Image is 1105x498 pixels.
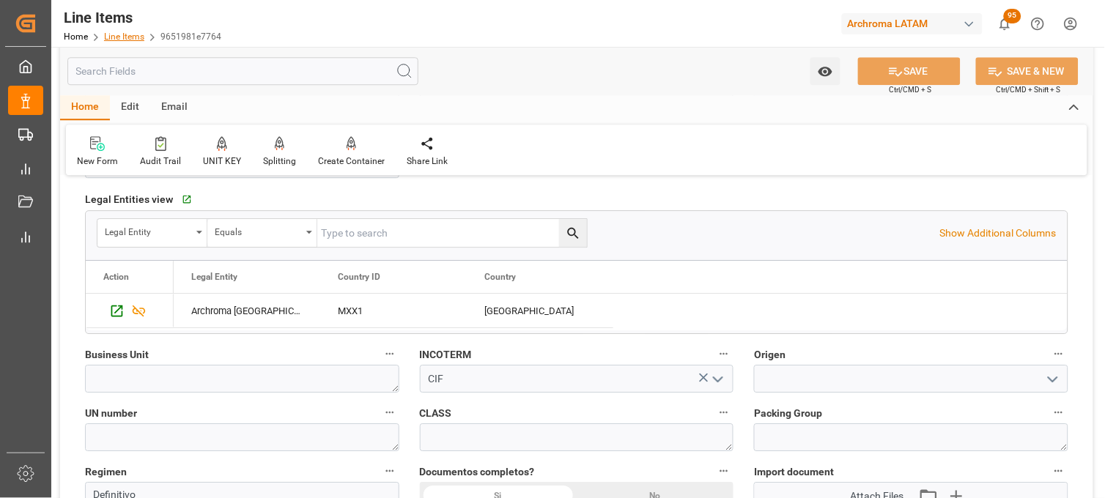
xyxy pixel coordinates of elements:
[380,344,399,363] button: Business Unit
[174,294,613,328] div: Press SPACE to select this row.
[1049,403,1068,422] button: Packing Group
[754,406,822,421] span: Packing Group
[420,464,535,480] span: Documentos completos?
[203,155,241,168] div: UNIT KEY
[940,226,1057,241] p: Show Additional Columns
[380,461,399,480] button: Regimen
[754,347,786,363] span: Origen
[77,155,118,168] div: New Form
[706,368,728,390] button: open menu
[714,403,733,422] button: CLASS
[420,347,472,363] span: INCOTERM
[842,10,988,37] button: Archroma LATAM
[754,464,834,480] span: Import document
[714,344,733,363] button: INCOTERM
[215,222,301,239] div: Equals
[380,403,399,422] button: UN number
[318,155,385,168] div: Create Container
[420,406,452,421] span: CLASS
[191,272,237,282] span: Legal Entity
[85,464,127,480] span: Regimen
[714,461,733,480] button: Documentos completos?
[207,219,317,247] button: open menu
[420,365,734,393] input: Type to search/select
[997,84,1061,95] span: Ctrl/CMD + Shift + S
[105,222,191,239] div: Legal Entity
[338,272,380,282] span: Country ID
[890,84,932,95] span: Ctrl/CMD + S
[810,57,840,85] button: open menu
[858,57,961,85] button: SAVE
[67,57,418,85] input: Search Fields
[842,13,983,34] div: Archroma LATAM
[86,294,174,328] div: Press SPACE to select this row.
[85,192,173,207] span: Legal Entities view
[1004,9,1021,23] span: 95
[320,294,467,327] div: MXX1
[174,294,320,327] div: Archroma [GEOGRAPHIC_DATA]
[1021,7,1054,40] button: Help Center
[484,272,516,282] span: Country
[1049,344,1068,363] button: Origen
[85,347,149,363] span: Business Unit
[104,31,144,42] a: Line Items
[317,219,587,247] input: Type to search
[976,57,1079,85] button: SAVE & NEW
[407,155,448,168] div: Share Link
[85,406,137,421] span: UN number
[97,219,207,247] button: open menu
[60,95,110,120] div: Home
[559,219,587,247] button: search button
[150,95,199,120] div: Email
[263,155,296,168] div: Splitting
[1049,461,1068,480] button: Import document
[64,31,88,42] a: Home
[988,7,1021,40] button: show 95 new notifications
[64,7,221,29] div: Line Items
[110,95,150,120] div: Edit
[1041,368,1062,390] button: open menu
[140,155,181,168] div: Audit Trail
[467,294,613,327] div: [GEOGRAPHIC_DATA]
[103,272,129,282] div: Action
